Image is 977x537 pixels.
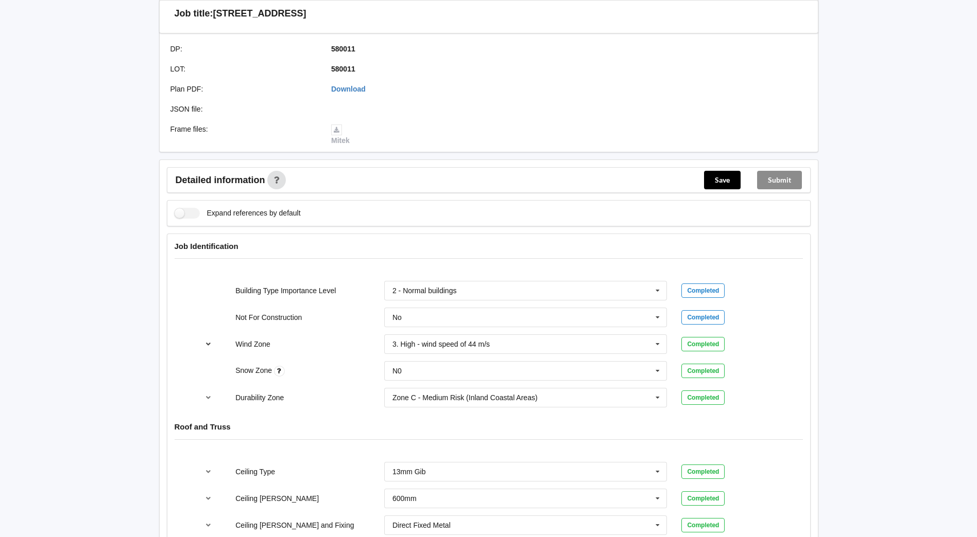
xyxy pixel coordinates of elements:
h4: Job Identification [175,241,803,251]
b: 580011 [331,45,355,53]
div: Completed [681,337,725,351]
button: reference-toggle [198,516,218,534]
h4: Roof and Truss [175,422,803,432]
label: Snow Zone [235,366,274,374]
b: 580011 [331,65,355,73]
button: reference-toggle [198,462,218,481]
a: Mitek [331,125,350,145]
div: 3. High - wind speed of 44 m/s [392,341,490,348]
label: Ceiling [PERSON_NAME] and Fixing [235,521,354,529]
div: N0 [392,367,402,374]
button: reference-toggle [198,489,218,508]
label: Not For Construction [235,313,302,321]
button: reference-toggle [198,388,218,407]
div: Zone C - Medium Risk (Inland Coastal Areas) [392,394,538,401]
div: 13mm Gib [392,468,426,475]
div: DP : [163,44,324,54]
div: Frame files : [163,124,324,146]
div: Completed [681,283,725,298]
div: Completed [681,390,725,405]
div: JSON file : [163,104,324,114]
label: Expand references by default [175,208,301,219]
div: LOT : [163,64,324,74]
label: Ceiling Type [235,468,275,476]
label: Building Type Importance Level [235,287,336,295]
h3: Job title: [175,8,213,20]
div: Plan PDF : [163,84,324,94]
div: Completed [681,364,725,378]
label: Durability Zone [235,393,284,402]
div: 2 - Normal buildings [392,287,457,294]
div: Direct Fixed Metal [392,522,451,529]
label: Wind Zone [235,340,270,348]
button: reference-toggle [198,335,218,353]
span: Detailed information [176,175,265,185]
div: Completed [681,310,725,325]
div: No [392,314,402,321]
a: Download [331,85,366,93]
div: Completed [681,518,725,532]
h3: [STREET_ADDRESS] [213,8,306,20]
label: Ceiling [PERSON_NAME] [235,494,319,503]
div: Completed [681,491,725,506]
div: Completed [681,464,725,479]
div: 600mm [392,495,417,502]
button: Save [704,171,741,189]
